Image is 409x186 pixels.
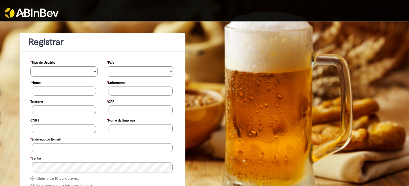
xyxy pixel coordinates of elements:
[30,115,39,124] label: CNPJ
[30,153,41,162] label: Senha
[107,78,125,87] label: Sobrenome
[107,97,114,106] label: CPF
[30,78,41,87] label: Nome
[36,176,79,181] label: Mínimo de 10 caracteres.
[107,58,114,66] label: País
[30,134,60,143] label: Endereço de E-mail
[29,37,176,47] h1: Registrar
[30,97,43,106] label: Telefone
[107,115,135,124] label: Nome da Empresa
[5,8,59,18] img: ABInbev-white.png
[30,58,55,66] label: Tipo de Usuário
